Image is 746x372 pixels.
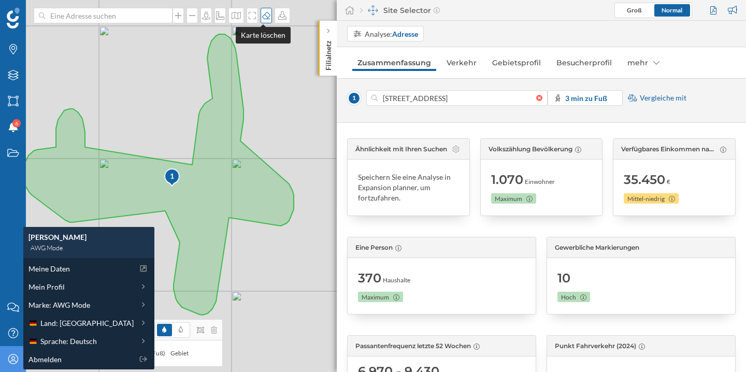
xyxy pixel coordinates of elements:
div: [PERSON_NAME] [28,232,149,242]
span: Groß [627,6,642,14]
span: Maximum [362,293,389,302]
span: € [667,177,670,187]
div: 1 [164,168,179,187]
span: Sprache: Deutsch [40,336,97,347]
img: dashboards-manager.svg [368,5,378,16]
span: Hoch [561,293,576,302]
span: Passantenfrequenz letzte 52 Wochen [355,341,471,351]
span: Einwohner [525,177,555,187]
strong: 3 min zu Fuß [565,94,607,103]
span: Verfügbares Einkommen nach Haushalt [621,145,718,154]
span: Marke: AWG Mode [28,299,90,310]
img: Geoblink Logo [7,8,20,28]
span: Land: [GEOGRAPHIC_DATA] [40,318,134,328]
span: 370 [358,270,381,287]
strong: Adresse [392,30,418,38]
a: Besucherprofil [551,54,617,71]
span: Punkt Fahrverkehr (2024) [555,341,636,351]
span: Meine Daten [28,263,70,274]
span: 6 [15,118,18,128]
span: Mittel-niedrig [627,194,665,204]
div: Site Selector [360,5,440,16]
div: Speichern Sie eine Analyse in Expansion planner, um fortzufahren. [358,172,459,203]
span: Ähnlichkeit mit Ihren Suchen [355,145,447,154]
span: Eine Person [355,243,393,252]
span: 1.070 [491,171,523,188]
a: Zusammenfassung [352,54,436,71]
div: mehr [622,54,665,71]
div: AWG Mode [28,242,149,253]
span: Mein Profil [28,281,65,292]
span: Volkszählung Bevölkerung [489,145,572,154]
span: 10 [557,270,570,287]
div: 1 [164,171,181,181]
span: Maximum [495,194,522,204]
span: Support [22,7,59,17]
span: 35.450 [624,171,665,188]
img: pois-map-marker.svg [164,168,181,188]
span: 1 [347,91,361,105]
a: Gebietsprofil [487,54,546,71]
a: Verkehr [441,54,482,71]
p: Filialnetz [323,36,334,70]
div: Karte löschen [236,27,291,44]
span: Gewerbliche Markierungen [555,243,639,252]
span: Vergleiche mit [640,93,686,103]
div: Analyse: [365,28,418,39]
span: Abmelden [28,354,62,365]
span: Normal [662,6,682,14]
span: Haushalte [383,276,410,285]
